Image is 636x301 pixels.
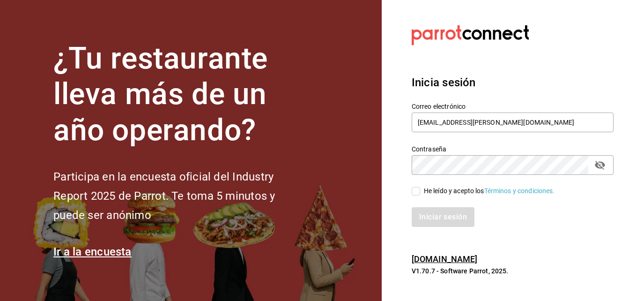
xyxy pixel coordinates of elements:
h3: Inicia sesión [412,74,614,91]
p: V1.70.7 - Software Parrot, 2025. [412,266,614,276]
div: He leído y acepto los [424,186,555,196]
a: [DOMAIN_NAME] [412,254,478,264]
h1: ¿Tu restaurante lleva más de un año operando? [53,41,306,149]
a: Ir a la encuesta [53,245,132,258]
input: Ingresa tu correo electrónico [412,113,614,132]
a: Términos y condiciones. [484,187,555,195]
button: Campo de contraseña [592,157,608,173]
h2: Participa en la encuesta oficial del Industry Report 2025 de Parrot. Te toma 5 minutos y puede se... [53,167,306,225]
label: Correo electrónico [412,103,614,109]
label: Contraseña [412,145,614,152]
